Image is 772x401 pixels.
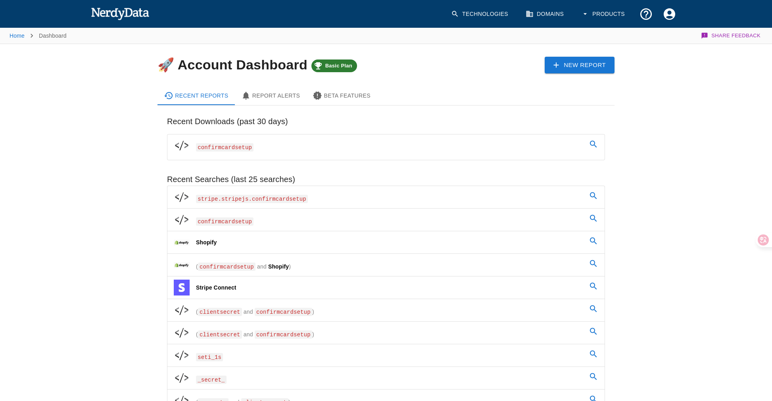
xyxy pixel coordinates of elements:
[167,134,605,157] a: confirmcardsetup
[196,376,227,384] span: _secret_
[313,91,371,100] div: Beta Features
[196,263,198,270] span: (
[196,143,253,152] span: confirmcardsetup
[167,115,605,128] h6: Recent Downloads (past 30 days)
[241,91,300,100] div: Report Alerts
[91,6,149,21] img: NerdyData.com
[196,239,217,246] span: Shopify
[242,309,255,315] span: and
[167,299,605,321] a: (clientsecret and confirmcardsetup)
[255,263,268,270] span: and
[196,331,198,338] span: (
[700,28,762,44] button: Share Feedback
[167,276,605,299] a: Stripe Connect
[242,331,255,338] span: and
[521,2,570,26] a: Domains
[164,91,229,100] div: Recent Reports
[10,33,25,39] a: Home
[167,186,605,208] a: stripe.stripejs.confirmcardsetup
[312,331,314,338] span: )
[634,2,658,26] button: Support and Documentation
[321,63,357,69] span: Basic Plan
[255,308,312,316] span: confirmcardsetup
[198,308,242,316] span: clientsecret
[167,344,605,366] a: seti_1s
[167,173,605,186] h6: Recent Searches (last 25 searches)
[157,57,357,72] h4: 🚀 Account Dashboard
[255,330,312,339] span: confirmcardsetup
[196,195,308,203] span: stripe.stripejs.confirmcardsetup
[39,32,67,40] p: Dashboard
[196,309,198,315] span: (
[311,57,357,72] a: Basic Plan
[576,2,631,26] button: Products
[198,330,242,339] span: clientsecret
[167,254,605,276] a: (confirmcardsetup and Shopify)
[658,2,681,26] button: Account Settings
[196,217,253,226] span: confirmcardsetup
[167,209,605,231] a: confirmcardsetup
[167,367,605,389] a: _secret_
[446,2,515,26] a: Technologies
[196,284,236,291] span: Stripe Connect
[167,231,605,253] a: Shopify
[289,263,291,270] span: )
[268,263,289,270] span: Shopify
[545,57,615,73] a: New Report
[10,28,67,44] nav: breadcrumb
[196,353,223,361] span: seti_1s
[198,263,255,271] span: confirmcardsetup
[167,322,605,344] a: (clientsecret and confirmcardsetup)
[312,309,314,315] span: )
